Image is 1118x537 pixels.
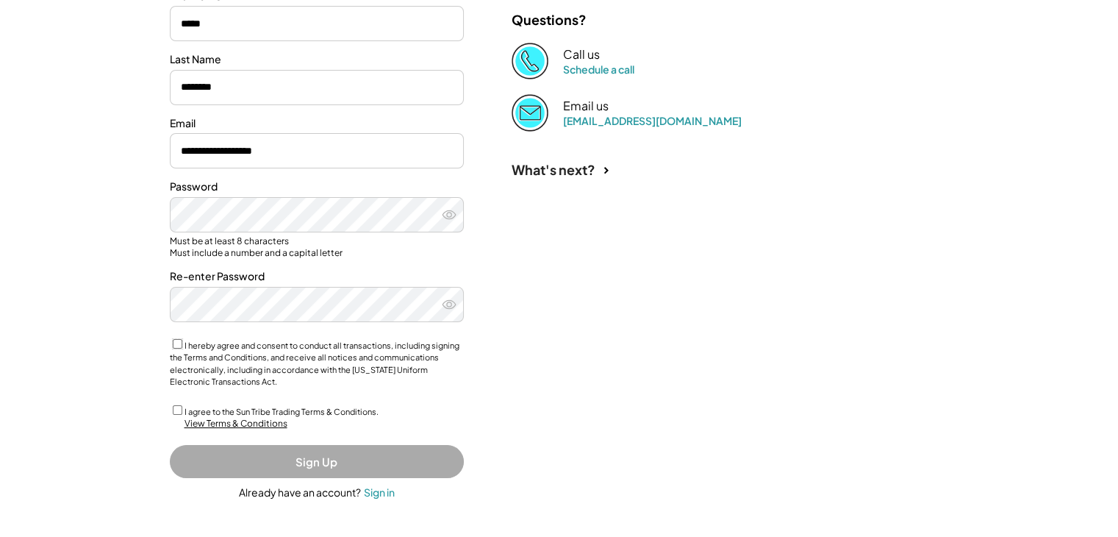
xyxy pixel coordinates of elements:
div: Email [170,116,464,131]
div: Already have an account? [239,486,361,500]
button: Sign Up [170,445,464,478]
div: Sign in [364,486,395,499]
div: View Terms & Conditions [184,418,287,430]
div: What's next? [512,161,595,178]
img: Email%202%403x.png [512,94,548,131]
div: Last Name [170,52,464,67]
div: Email us [563,99,609,114]
a: Schedule a call [563,63,634,76]
div: Questions? [512,11,587,28]
div: Must be at least 8 characters Must include a number and a capital letter [170,235,464,258]
label: I hereby agree and consent to conduct all transactions, including signing the Terms and Condition... [170,341,459,387]
div: Re-enter Password [170,269,464,284]
div: Password [170,179,464,194]
label: I agree to the Sun Tribe Trading Terms & Conditions. [184,407,379,416]
img: Phone%20copy%403x.png [512,43,548,79]
a: [EMAIL_ADDRESS][DOMAIN_NAME] [563,114,742,127]
div: Call us [563,47,600,63]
